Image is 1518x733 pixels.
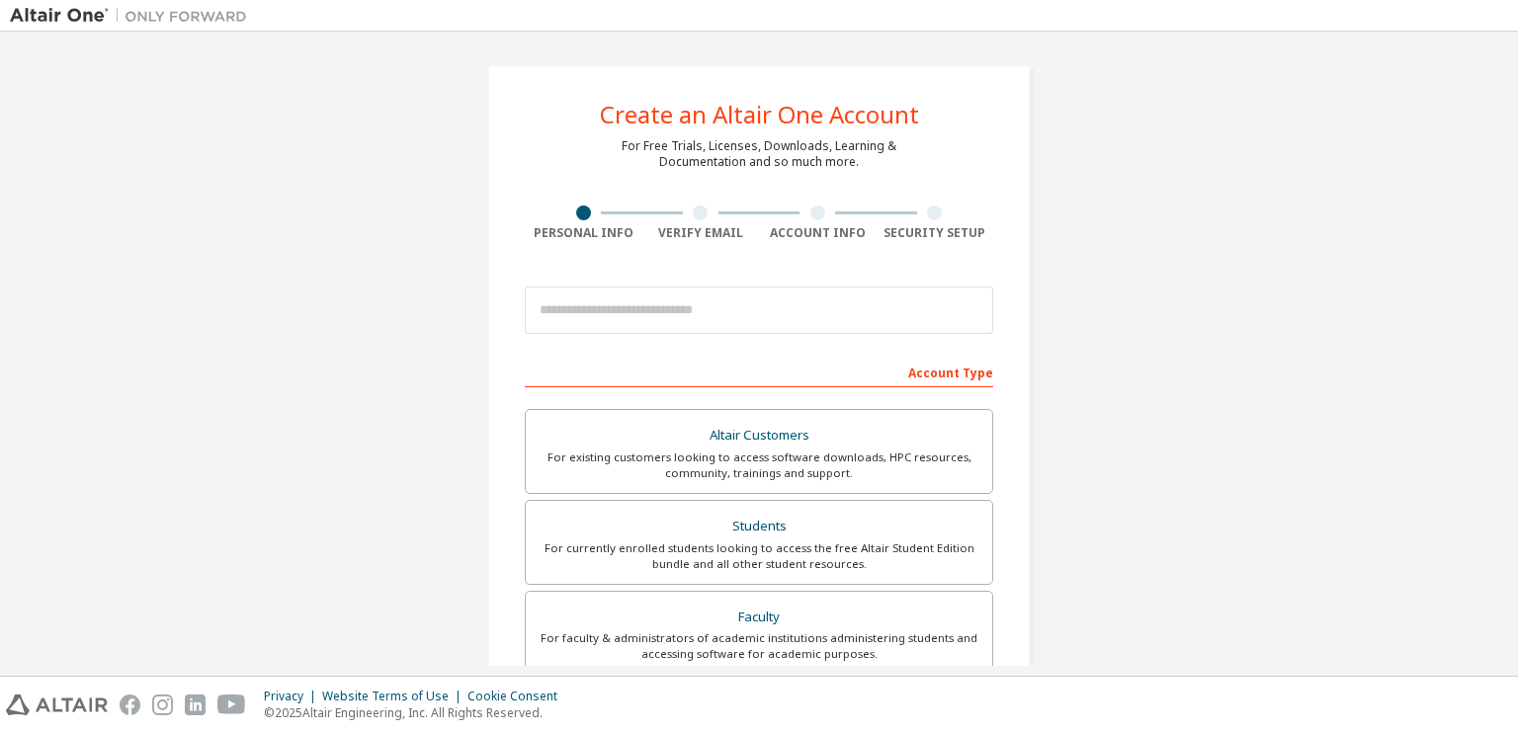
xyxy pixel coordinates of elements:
[120,694,140,715] img: facebook.svg
[6,694,108,715] img: altair_logo.svg
[10,6,257,26] img: Altair One
[642,225,760,241] div: Verify Email
[538,540,980,572] div: For currently enrolled students looking to access the free Altair Student Edition bundle and all ...
[759,225,877,241] div: Account Info
[264,689,322,704] div: Privacy
[622,138,896,170] div: For Free Trials, Licenses, Downloads, Learning & Documentation and so much more.
[525,225,642,241] div: Personal Info
[538,604,980,631] div: Faculty
[185,694,206,715] img: linkedin.svg
[600,103,919,126] div: Create an Altair One Account
[217,694,246,715] img: youtube.svg
[467,689,569,704] div: Cookie Consent
[538,513,980,540] div: Students
[264,704,569,721] p: © 2025 Altair Engineering, Inc. All Rights Reserved.
[152,694,173,715] img: instagram.svg
[538,422,980,449] div: Altair Customers
[538,630,980,662] div: For faculty & administrators of academic institutions administering students and accessing softwa...
[538,449,980,481] div: For existing customers looking to access software downloads, HPC resources, community, trainings ...
[525,356,993,387] div: Account Type
[877,225,994,241] div: Security Setup
[322,689,467,704] div: Website Terms of Use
